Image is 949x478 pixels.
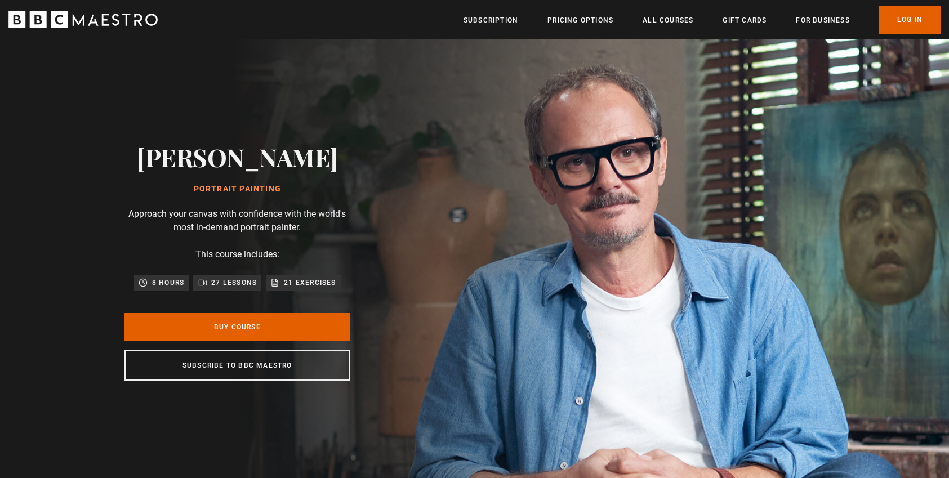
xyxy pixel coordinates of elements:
nav: Primary [464,6,941,34]
a: All Courses [643,15,693,26]
a: Log In [879,6,941,34]
p: This course includes: [195,248,279,261]
h1: Portrait Painting [137,185,338,194]
a: Subscription [464,15,518,26]
p: 27 lessons [211,277,257,288]
a: For business [796,15,849,26]
p: 21 exercises [284,277,336,288]
svg: BBC Maestro [8,11,158,28]
p: 8 hours [152,277,184,288]
p: Approach your canvas with confidence with the world's most in-demand portrait painter. [124,207,350,234]
a: Buy Course [124,313,350,341]
a: Pricing Options [547,15,613,26]
a: Gift Cards [723,15,767,26]
a: Subscribe to BBC Maestro [124,350,350,381]
h2: [PERSON_NAME] [137,142,338,171]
